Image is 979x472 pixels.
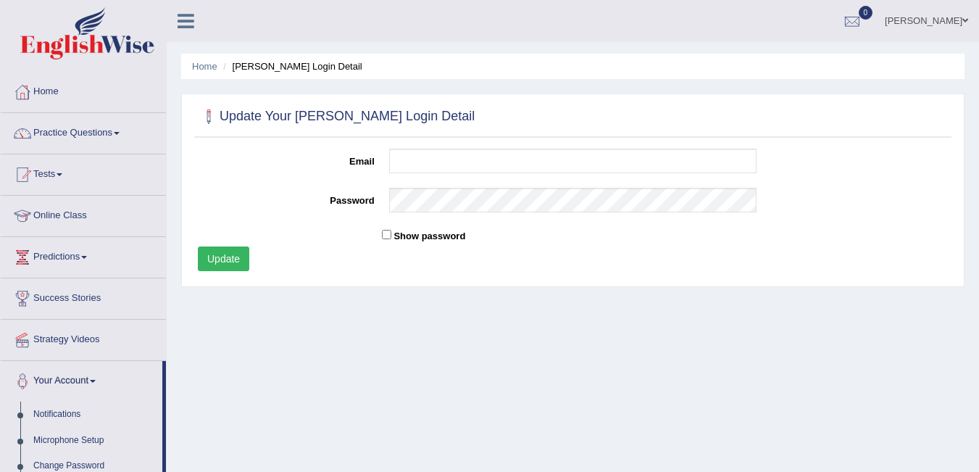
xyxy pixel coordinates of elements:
[198,247,249,271] button: Update
[192,61,217,72] a: Home
[198,106,475,128] h2: Update Your [PERSON_NAME] Login Detail
[1,113,166,149] a: Practice Questions
[1,154,166,191] a: Tests
[1,278,166,315] a: Success Stories
[191,149,382,168] label: Email
[1,72,166,108] a: Home
[1,196,166,232] a: Online Class
[1,237,166,273] a: Predictions
[1,361,162,397] a: Your Account
[859,6,873,20] span: 0
[393,229,465,243] label: Show password
[27,428,162,454] a: Microphone Setup
[220,59,362,73] li: [PERSON_NAME] Login Detail
[27,402,162,428] a: Notifications
[191,188,382,207] label: Password
[1,320,166,356] a: Strategy Videos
